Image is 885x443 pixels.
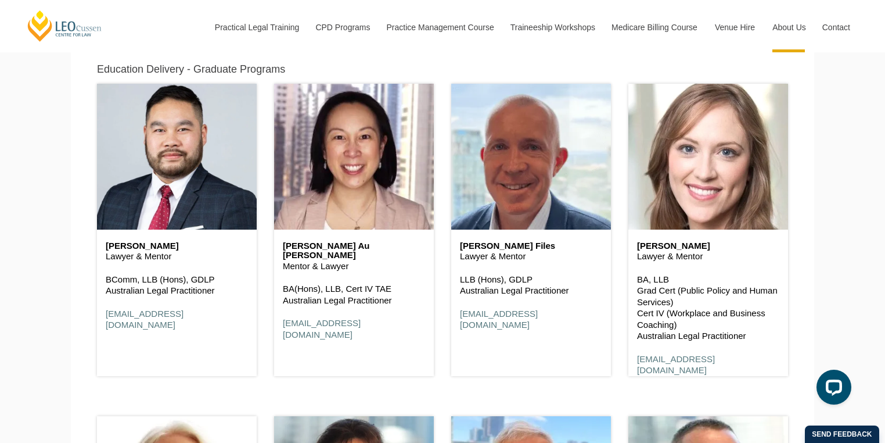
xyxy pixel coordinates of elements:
[460,241,602,251] h6: [PERSON_NAME] Files
[807,365,856,414] iframe: LiveChat chat widget
[283,283,425,306] p: BA(Hons), LLB, Cert IV TAE Australian Legal Practitioner
[460,274,602,296] p: LLB (Hons), GDLP Australian Legal Practitioner
[26,9,103,42] a: [PERSON_NAME] Centre for Law
[637,274,779,342] p: BA, LLB Grad Cert (Public Policy and Human Services) Cert IV (Workplace and Business Coaching) Au...
[764,2,814,52] a: About Us
[378,2,502,52] a: Practice Management Course
[106,241,248,251] h6: [PERSON_NAME]
[206,2,307,52] a: Practical Legal Training
[502,2,603,52] a: Traineeship Workshops
[106,274,248,296] p: BComm, LLB (Hons), GDLP Australian Legal Practitioner
[460,309,538,330] a: [EMAIL_ADDRESS][DOMAIN_NAME]
[283,260,425,272] p: Mentor & Lawyer
[307,2,377,52] a: CPD Programs
[603,2,706,52] a: Medicare Billing Course
[637,251,779,262] p: Lawyer & Mentor
[106,309,184,330] a: [EMAIL_ADDRESS][DOMAIN_NAME]
[97,64,285,76] h5: Education Delivery - Graduate Programs
[283,318,361,340] a: [EMAIL_ADDRESS][DOMAIN_NAME]
[106,251,248,262] p: Lawyer & Mentor
[460,251,602,262] p: Lawyer & Mentor
[706,2,764,52] a: Venue Hire
[637,354,715,376] a: [EMAIL_ADDRESS][DOMAIN_NAME]
[283,241,425,260] h6: [PERSON_NAME] Au [PERSON_NAME]
[814,2,859,52] a: Contact
[637,241,779,251] h6: [PERSON_NAME]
